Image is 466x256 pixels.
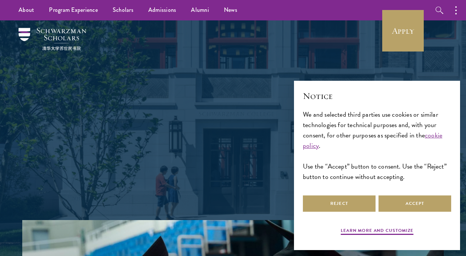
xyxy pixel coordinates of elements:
[379,195,451,212] button: Accept
[19,28,86,50] img: Schwarzman Scholars
[303,195,376,212] button: Reject
[303,109,451,182] div: We and selected third parties use cookies or similar technologies for technical purposes and, wit...
[303,130,442,150] a: cookie policy
[303,90,451,102] h2: Notice
[341,227,413,236] button: Learn more and customize
[382,10,424,51] a: Apply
